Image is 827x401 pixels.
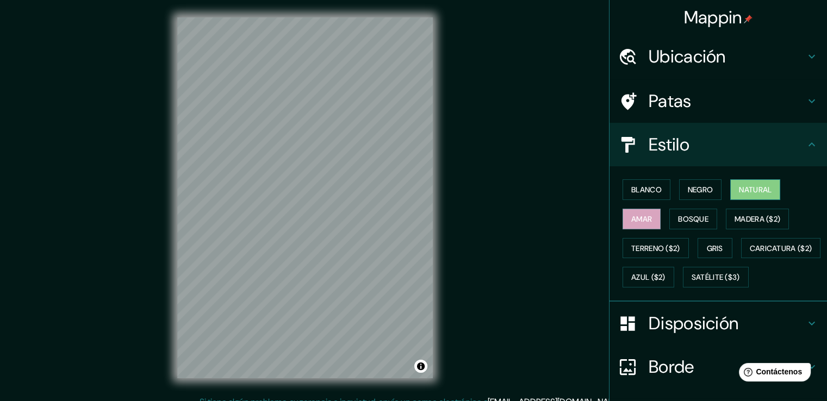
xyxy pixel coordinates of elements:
[683,267,749,287] button: Satélite ($3)
[649,355,694,378] font: Borde
[678,214,708,224] font: Bosque
[741,238,821,259] button: Caricatura ($2)
[649,133,689,156] font: Estilo
[177,17,433,378] canvas: Mapa
[623,238,689,259] button: Terreno ($2)
[649,90,692,112] font: Patas
[623,209,661,229] button: Amar
[623,267,674,287] button: Azul ($2)
[623,179,670,200] button: Blanco
[750,243,812,253] font: Caricatura ($2)
[631,185,662,195] font: Blanco
[610,345,827,389] div: Borde
[649,45,726,68] font: Ubicación
[688,185,713,195] font: Negro
[610,79,827,123] div: Patas
[739,185,772,195] font: Natural
[669,209,717,229] button: Bosque
[649,312,738,335] font: Disposición
[744,15,753,23] img: pin-icon.png
[610,302,827,345] div: Disposición
[726,209,789,229] button: Madera ($2)
[631,273,666,283] font: Azul ($2)
[610,35,827,78] div: Ubicación
[707,243,723,253] font: Gris
[414,360,427,373] button: Activar o desactivar atribución
[692,273,740,283] font: Satélite ($3)
[631,214,652,224] font: Amar
[679,179,722,200] button: Negro
[631,243,680,253] font: Terreno ($2)
[735,214,780,224] font: Madera ($2)
[730,359,815,389] iframe: Lanzador de widgets de ayuda
[684,6,742,29] font: Mappin
[730,179,780,200] button: Natural
[610,123,827,166] div: Estilo
[698,238,732,259] button: Gris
